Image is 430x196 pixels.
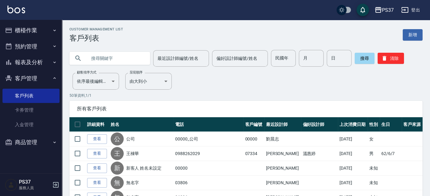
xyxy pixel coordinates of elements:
button: 客戶管理 [2,70,60,87]
a: 無名字 [126,180,139,186]
p: 服務人員 [19,185,51,191]
th: 詳細資料 [86,117,109,132]
button: 櫃檯作業 [2,22,60,38]
h2: Customer Management List [69,27,123,31]
a: 查看 [87,149,107,158]
td: 男 [368,146,380,161]
a: 公司 [126,136,135,142]
div: 王 [111,147,124,160]
button: 商品管理 [2,134,60,150]
td: 00000_公司 [174,132,243,146]
h3: 客戶列表 [69,34,123,42]
div: 公 [111,132,124,145]
button: 報表及分析 [2,54,60,70]
a: 新增 [403,29,423,41]
th: 客戶編號 [243,117,264,132]
div: 依序最後編輯時間 [73,73,119,90]
td: 00000 [243,132,264,146]
th: 上次消費日期 [338,117,368,132]
td: 未知 [368,176,380,190]
a: 卡券管理 [2,103,60,117]
button: 清除 [378,53,404,64]
div: PS37 [382,6,394,14]
td: 00000 [174,161,243,176]
button: 預約管理 [2,38,60,55]
div: 無 [111,176,124,189]
th: 生日 [380,117,402,132]
td: [PERSON_NAME] [264,146,301,161]
a: 查看 [87,134,107,144]
img: Logo [7,6,25,13]
a: 查看 [87,178,107,188]
td: 劉晨志 [264,132,301,146]
button: 登出 [399,4,423,16]
a: 入金管理 [2,118,60,132]
label: 呈現順序 [130,70,143,75]
div: 新 [111,162,124,175]
button: 搜尋 [355,53,375,64]
div: 由大到小 [125,73,172,90]
a: 新客人 姓名未設定 [126,165,162,171]
td: 女 [368,132,380,146]
th: 姓名 [109,117,174,132]
td: 07334 [243,146,264,161]
td: [DATE] [338,176,368,190]
input: 搜尋關鍵字 [87,50,145,67]
td: [PERSON_NAME] [264,161,301,176]
label: 顧客排序方式 [77,70,96,75]
button: PS37 [372,4,396,16]
th: 最近設計師 [264,117,301,132]
td: 未知 [368,161,380,176]
span: 所有客戶列表 [77,106,415,112]
a: 查看 [87,163,107,173]
a: 客戶列表 [2,89,60,103]
th: 客戶來源 [402,117,423,132]
td: 03806 [174,176,243,190]
img: Person [5,179,17,191]
td: [DATE] [338,132,368,146]
td: [PERSON_NAME] [264,176,301,190]
td: [DATE] [338,161,368,176]
th: 性別 [368,117,380,132]
a: 王棟華 [126,150,139,157]
th: 偏好設計師 [301,117,338,132]
h5: PS37 [19,179,51,185]
td: 0988262029 [174,146,243,161]
th: 電話 [174,117,243,132]
button: save [357,4,369,16]
td: [DATE] [338,146,368,161]
p: 50 筆資料, 1 / 1 [69,93,423,98]
td: 溫惠婷 [301,146,338,161]
td: 62/6/7 [380,146,402,161]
